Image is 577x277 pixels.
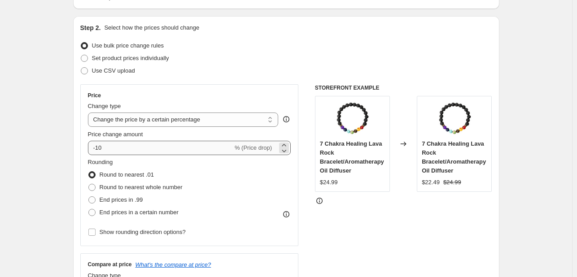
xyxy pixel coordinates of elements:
[92,67,135,74] span: Use CSV upload
[437,101,472,137] img: 7_chakra_80x.png
[235,144,272,151] span: % (Price drop)
[443,179,461,186] span: $24.99
[88,92,101,99] h3: Price
[334,101,370,137] img: 7_chakra_80x.png
[282,115,291,124] div: help
[92,42,164,49] span: Use bulk price change rules
[100,229,186,235] span: Show rounding direction options?
[320,179,338,186] span: $24.99
[100,209,179,216] span: End prices in a certain number
[88,131,143,138] span: Price change amount
[100,196,143,203] span: End prices in .99
[100,184,183,190] span: Round to nearest whole number
[88,141,233,155] input: -15
[92,55,169,61] span: Set product prices individually
[320,140,384,174] span: 7 Chakra Healing Lava Rock Bracelet/Aromatherapy Oil Diffuser
[88,261,132,268] h3: Compare at price
[422,179,440,186] span: $22.49
[136,261,211,268] button: What's the compare at price?
[88,159,113,165] span: Rounding
[100,171,154,178] span: Round to nearest .01
[104,23,199,32] p: Select how the prices should change
[80,23,101,32] h2: Step 2.
[88,103,121,109] span: Change type
[422,140,486,174] span: 7 Chakra Healing Lava Rock Bracelet/Aromatherapy Oil Diffuser
[315,84,492,91] h6: STOREFRONT EXAMPLE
